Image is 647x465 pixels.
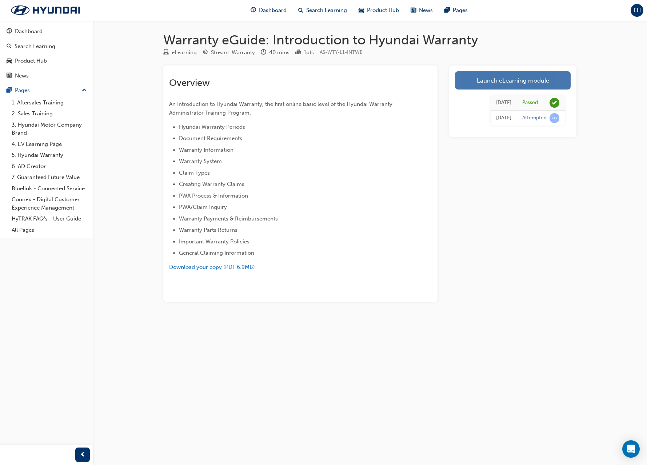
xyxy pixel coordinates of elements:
div: Dashboard [15,27,43,36]
span: podium-icon [295,49,301,56]
span: learningRecordVerb_ATTEMPT-icon [550,113,559,123]
span: learningResourceType_ELEARNING-icon [163,49,169,56]
span: guage-icon [251,6,256,15]
a: Connex - Digital Customer Experience Management [9,194,90,213]
span: Important Warranty Policies [179,238,249,245]
a: search-iconSearch Learning [292,3,353,18]
div: 40 mins [269,48,289,57]
span: Warranty Information [179,147,233,153]
span: Document Requirements [179,135,242,142]
a: Product Hub [3,54,90,68]
a: Launch eLearning module [455,71,571,90]
a: 2. Sales Training [9,108,90,119]
a: 4. EV Learning Page [9,139,90,150]
span: news-icon [7,73,12,79]
a: 1. Aftersales Training [9,97,90,108]
div: Search Learning [15,42,55,51]
span: Learning resource code [320,49,363,55]
span: General Claiming Information [179,250,254,256]
span: Creating Warranty Claims [179,181,244,187]
button: EH [631,4,643,17]
span: pages-icon [7,87,12,94]
span: car-icon [7,58,12,64]
span: Claim Types [179,170,210,176]
div: News [15,72,29,80]
a: Search Learning [3,40,90,53]
span: learningRecordVerb_PASS-icon [550,98,559,108]
button: DashboardSearch LearningProduct HubNews [3,23,90,84]
button: Pages [3,84,90,97]
a: guage-iconDashboard [245,3,292,18]
div: Stream: Warranty [211,48,255,57]
span: PWA Process & Information [179,192,248,199]
span: news-icon [411,6,416,15]
div: Open Intercom Messenger [622,440,640,458]
span: EH [634,6,641,15]
span: Warranty Payments & Reimbursements [179,215,278,222]
span: search-icon [298,6,303,15]
span: Warranty Parts Returns [179,227,237,233]
a: Dashboard [3,25,90,38]
a: News [3,69,90,83]
span: target-icon [203,49,208,56]
span: PWA/Claim Inquiry [179,204,227,210]
div: eLearning [172,48,197,57]
div: Product Hub [15,57,47,65]
span: An Introduction to Hyundai Warranty, the first online basic level of the Hyundai Warranty Adminis... [169,101,394,116]
a: car-iconProduct Hub [353,3,405,18]
span: Dashboard [259,6,287,15]
div: 1 pts [304,48,314,57]
span: Warranty System [179,158,222,164]
a: 5. Hyundai Warranty [9,150,90,161]
div: Attempted [522,115,547,122]
a: 7. Guaranteed Future Value [9,172,90,183]
span: clock-icon [261,49,266,56]
a: Download your copy (PDF 6.9MB) [169,264,255,270]
h1: Warranty eGuide: Introduction to Hyundai Warranty [163,32,576,48]
a: news-iconNews [405,3,439,18]
a: HyTRAK FAQ's - User Guide [9,213,90,224]
div: Duration [261,48,289,57]
a: 6. AD Creator [9,161,90,172]
a: Bluelink - Connected Service [9,183,90,194]
span: car-icon [359,6,364,15]
div: Pages [15,86,30,95]
span: Hyundai Warranty Periods [179,124,245,130]
span: News [419,6,433,15]
div: Type [163,48,197,57]
a: All Pages [9,224,90,236]
span: Search Learning [306,6,347,15]
div: Fri Jul 04 2025 13:17:10 GMT+1000 (Australian Eastern Standard Time) [496,99,511,107]
span: search-icon [7,43,12,50]
span: Overview [169,77,210,88]
img: Trak [4,3,87,18]
span: guage-icon [7,28,12,35]
span: Pages [453,6,468,15]
div: Passed [522,99,538,106]
div: Fri Jul 04 2025 12:28:49 GMT+1000 (Australian Eastern Standard Time) [496,114,511,122]
span: pages-icon [444,6,450,15]
a: 3. Hyundai Motor Company Brand [9,119,90,139]
div: Stream [203,48,255,57]
span: Product Hub [367,6,399,15]
span: prev-icon [80,450,85,460]
span: up-icon [82,86,87,95]
a: pages-iconPages [439,3,474,18]
div: Points [295,48,314,57]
